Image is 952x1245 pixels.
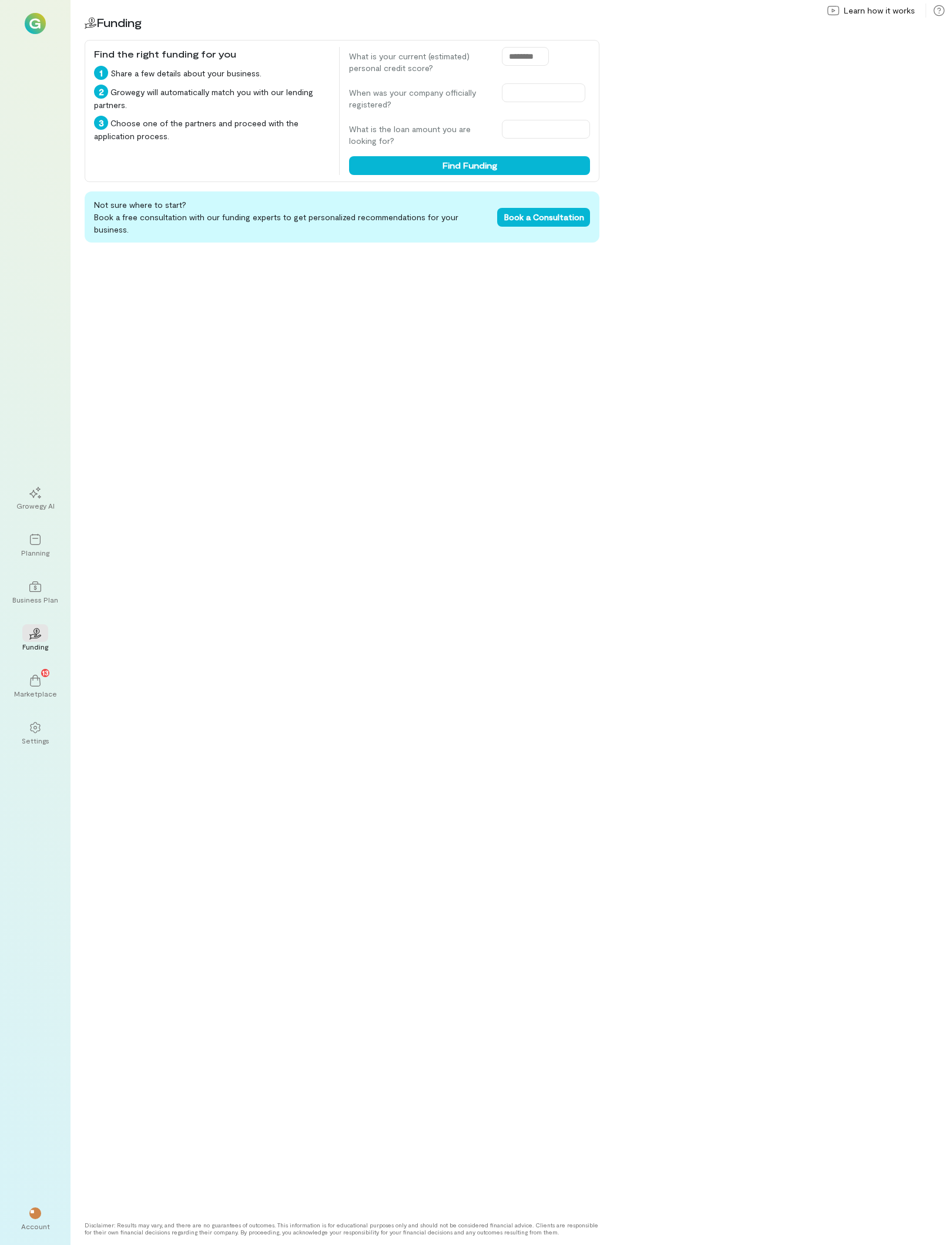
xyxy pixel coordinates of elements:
[94,116,108,130] div: 3
[14,571,56,614] a: Business Plan
[85,1222,599,1236] div: Disclaimer: Results may vary, and there are no guarantees of outcomes. This information is for ed...
[22,736,49,745] div: Settings
[22,642,48,651] div: Funding
[14,689,57,698] div: Marketplace
[21,548,49,557] div: Planning
[349,156,590,175] button: Find Funding
[85,191,599,243] div: Not sure where to start? Book a free consultation with our funding experts to get personalized re...
[94,66,330,80] div: Share a few details about your business.
[94,85,330,111] div: Growegy will automatically match you with our lending partners.
[16,501,55,510] div: Growegy AI
[504,212,584,222] span: Book a Consultation
[96,15,142,29] span: Funding
[349,123,490,147] label: What is the loan amount you are looking for?
[349,87,490,110] label: When was your company officially registered?
[14,665,56,708] a: Marketplace
[14,477,56,520] a: Growegy AI
[94,66,108,80] div: 1
[94,47,330,61] div: Find the right funding for you
[94,116,330,142] div: Choose one of the partners and proceed with the application process.
[349,51,490,74] label: What is your current (estimated) personal credit score?
[14,618,56,661] a: Funding
[42,667,49,678] span: 13
[844,5,915,16] span: Learn how it works
[94,85,108,99] div: 2
[21,1222,50,1231] div: Account
[14,524,56,567] a: Planning
[14,712,56,755] a: Settings
[12,595,58,604] div: Business Plan
[497,208,590,227] button: Book a Consultation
